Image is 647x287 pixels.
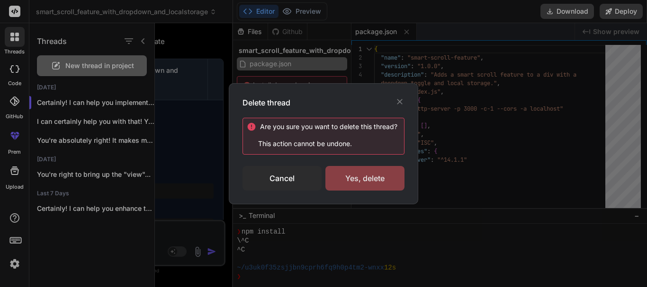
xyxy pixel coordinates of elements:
[372,122,394,130] span: thread
[247,139,404,148] p: This action cannot be undone.
[260,122,397,131] div: Are you sure you want to delete this ?
[243,166,322,191] div: Cancel
[325,166,404,191] div: Yes, delete
[243,97,290,108] h3: Delete thread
